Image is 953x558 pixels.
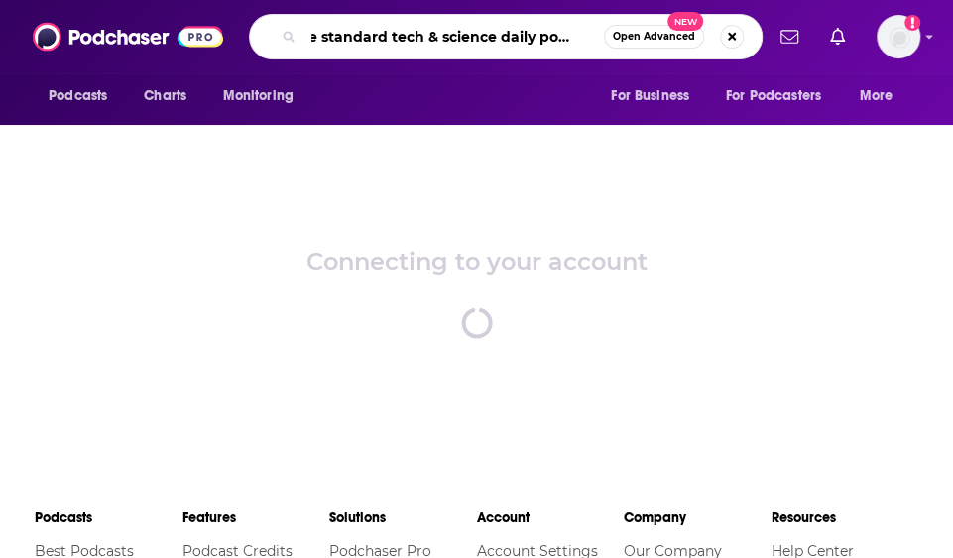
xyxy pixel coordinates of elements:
li: Account [477,501,624,535]
img: User Profile [877,15,920,58]
button: open menu [597,77,714,115]
span: Podcasts [49,82,107,110]
button: open menu [35,77,133,115]
button: open menu [713,77,850,115]
button: Show profile menu [877,15,920,58]
span: Logged in as WE_Broadcast [877,15,920,58]
svg: Add a profile image [904,15,920,31]
span: For Business [611,82,689,110]
li: Solutions [329,501,476,535]
a: Charts [131,77,198,115]
button: open menu [846,77,918,115]
span: New [667,12,703,31]
img: Podchaser - Follow, Share and Rate Podcasts [33,18,223,56]
li: Features [182,501,329,535]
span: For Podcasters [726,82,821,110]
a: Show notifications dropdown [822,20,853,54]
li: Podcasts [35,501,181,535]
div: Search podcasts, credits, & more... [249,14,763,59]
button: open menu [208,77,318,115]
a: Show notifications dropdown [773,20,806,54]
span: Open Advanced [613,32,695,42]
li: Resources [771,501,917,535]
span: Monitoring [222,82,293,110]
input: Search podcasts, credits, & more... [303,21,604,53]
div: Connecting to your account [306,247,648,276]
button: Open AdvancedNew [604,25,704,49]
span: More [860,82,893,110]
li: Company [624,501,771,535]
span: Charts [144,82,186,110]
